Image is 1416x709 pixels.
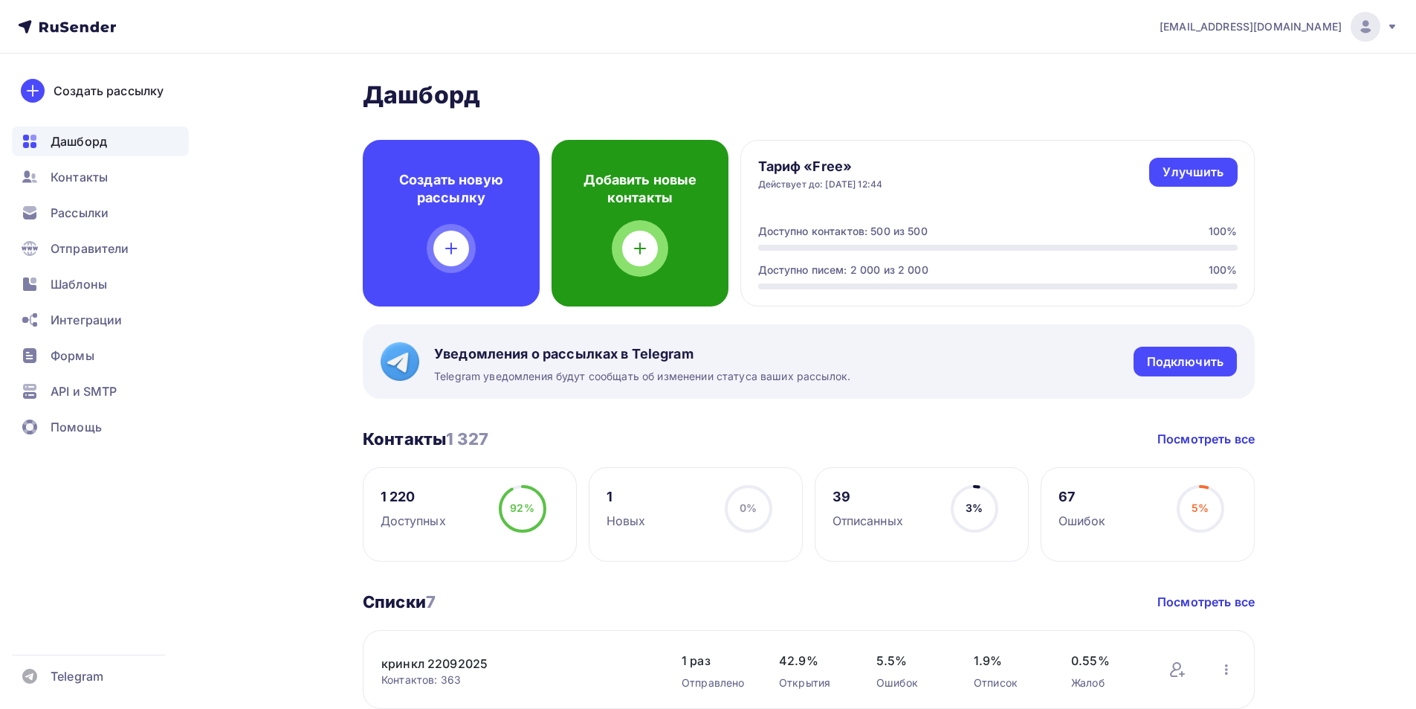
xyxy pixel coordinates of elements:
span: 1.9% [974,652,1041,670]
span: 3% [966,501,983,514]
div: Улучшить [1163,164,1223,181]
span: Помощь [51,418,102,436]
span: 0.55% [1071,652,1139,670]
a: Рассылки [12,198,189,228]
div: 100% [1209,224,1238,239]
span: Формы [51,347,94,365]
a: Контакты [12,162,189,192]
div: 1 [607,488,646,506]
div: 39 [833,488,903,506]
span: 0% [740,501,757,514]
a: Посмотреть все [1157,430,1255,448]
h3: Контакты [363,429,488,449]
span: Рассылки [51,204,109,222]
span: Шаблоны [51,275,107,293]
h4: Добавить новые контакты [575,171,705,207]
div: Создать рассылку [54,82,164,100]
div: Новых [607,512,646,530]
a: Формы [12,341,189,370]
a: Посмотреть все [1157,593,1255,611]
span: Дашборд [51,132,107,150]
span: 1 327 [446,429,488,449]
span: 5.5% [876,652,944,670]
a: Отправители [12,234,189,263]
div: Контактов: 363 [381,673,652,687]
h2: Дашборд [363,80,1255,110]
div: Действует до: [DATE] 12:44 [758,179,883,190]
div: 1 220 [381,488,446,506]
h4: Тариф «Free» [758,158,883,176]
span: 92% [510,501,534,514]
span: Контакты [51,168,108,186]
div: Ошибок [1058,512,1106,530]
span: 5% [1192,501,1209,514]
span: Интеграции [51,311,122,329]
a: Шаблоны [12,269,189,299]
h4: Создать новую рассылку [387,171,516,207]
div: 100% [1209,263,1238,277]
span: Уведомления о рассылках в Telegram [434,345,850,363]
div: Доступно контактов: 500 из 500 [758,224,928,239]
div: Отправлено [682,676,749,690]
span: API и SMTP [51,382,117,400]
div: Доступно писем: 2 000 из 2 000 [758,263,928,277]
div: Жалоб [1071,676,1139,690]
span: 7 [426,592,436,612]
span: [EMAIL_ADDRESS][DOMAIN_NAME] [1160,19,1342,34]
a: кринкл 22092025 [381,655,634,673]
div: 67 [1058,488,1106,506]
a: [EMAIL_ADDRESS][DOMAIN_NAME] [1160,12,1398,42]
span: 1 раз [682,652,749,670]
div: Ошибок [876,676,944,690]
div: Доступных [381,512,446,530]
span: Telegram уведомления будут сообщать об изменении статуса ваших рассылок. [434,369,850,384]
span: 42.9% [779,652,847,670]
div: Отписанных [833,512,903,530]
h3: Списки [363,591,436,612]
a: Дашборд [12,126,189,156]
div: Открытия [779,676,847,690]
span: Telegram [51,667,103,685]
div: Отписок [974,676,1041,690]
div: Подключить [1147,353,1223,370]
span: Отправители [51,240,129,257]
